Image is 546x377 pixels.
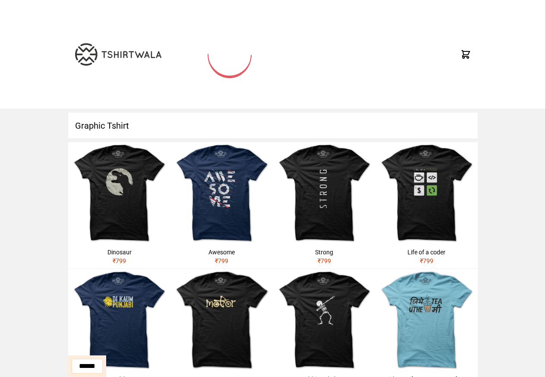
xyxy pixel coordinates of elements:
[174,248,269,257] div: Awesome
[170,269,273,371] img: motor.jpg
[68,142,170,244] img: dinosaur.jpg
[113,257,126,264] span: ₹ 799
[318,257,331,264] span: ₹ 799
[273,142,376,244] img: strong.jpg
[376,269,478,371] img: jithe-tea-uthe-me.jpg
[273,142,376,269] a: Strong₹799
[68,269,170,371] img: shera-di-kaum-punjabi-1.jpg
[215,257,228,264] span: ₹ 799
[170,142,273,269] a: Awesome₹799
[170,142,273,244] img: awesome.jpg
[72,248,167,257] div: Dinosaur
[277,248,372,257] div: Strong
[376,142,478,244] img: life-of-a-coder.jpg
[420,257,433,264] span: ₹ 799
[273,269,376,371] img: skeleton-dabbing.jpg
[68,113,478,139] h1: Graphic Tshirt
[379,248,474,257] div: Life of a coder
[75,43,161,66] img: TW-LOGO-400-104.png
[376,142,478,269] a: Life of a coder₹799
[68,142,170,269] a: Dinosaur₹799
